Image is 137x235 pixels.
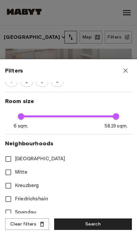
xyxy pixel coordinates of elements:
[15,195,48,203] span: Friedrichshain
[15,169,27,176] span: Mitte
[105,123,127,129] span: 58.19 sqm.
[15,182,39,190] span: Kreuzberg
[15,155,65,163] span: [GEOGRAPHIC_DATA]
[14,123,28,129] span: 6 sqm.
[5,140,132,147] span: Neighbourhoods
[5,97,132,105] span: Room size
[15,209,36,216] span: Spandau
[5,67,23,74] span: Filters
[54,218,132,230] button: Search
[5,218,49,230] button: Clear filters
